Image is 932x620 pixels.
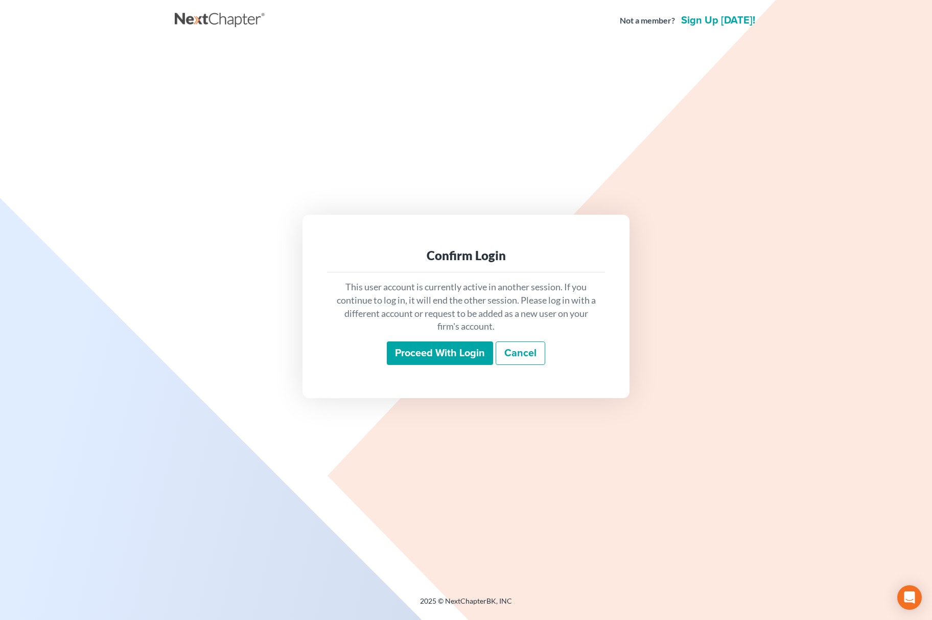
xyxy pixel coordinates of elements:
[175,596,757,614] div: 2025 © NextChapterBK, INC
[496,341,545,365] a: Cancel
[679,15,757,26] a: Sign up [DATE]!
[335,281,597,333] p: This user account is currently active in another session. If you continue to log in, it will end ...
[620,15,675,27] strong: Not a member?
[387,341,493,365] input: Proceed with login
[897,585,922,610] div: Open Intercom Messenger
[335,247,597,264] div: Confirm Login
